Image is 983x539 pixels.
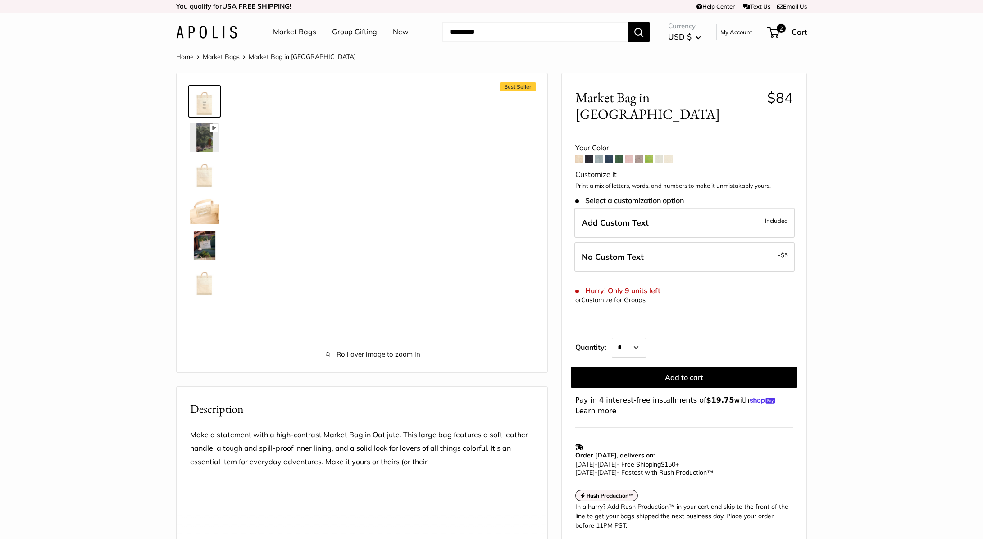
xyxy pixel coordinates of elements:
span: Market Bag in [GEOGRAPHIC_DATA] [249,53,356,61]
a: Email Us [777,3,807,10]
button: Add to cart [571,367,797,388]
nav: Breadcrumb [176,51,356,63]
a: Market Bags [203,53,240,61]
strong: Order [DATE], delivers on: [575,451,655,459]
span: - [778,249,788,260]
a: Customize for Groups [581,296,646,304]
a: Market Bag in Oat [188,85,221,118]
h2: Description [190,400,534,418]
span: Select a customization option [575,196,684,205]
a: Market Bags [273,25,316,39]
a: Market Bag in Oat [188,229,221,262]
a: Market Bag in Oat [188,265,221,298]
strong: Rush Production™ [587,492,634,499]
span: - Fastest with Rush Production™ [575,468,713,476]
a: Help Center [696,3,735,10]
button: USD $ [668,30,701,44]
span: - [595,460,597,468]
input: Search... [442,22,628,42]
span: [DATE] [575,460,595,468]
div: or [575,294,646,306]
span: USD $ [668,32,692,41]
a: Market Bag in Oat [188,121,221,154]
span: Hurry! Only 9 units left [575,286,660,295]
span: Currency [668,20,701,32]
span: $150 [661,460,675,468]
span: $5 [781,251,788,258]
img: Market Bag in Oat [190,159,219,188]
a: My Account [720,27,752,37]
span: 2 [777,24,786,33]
span: No Custom Text [582,252,644,262]
span: [DATE] [597,468,617,476]
span: Included [765,215,788,226]
a: Text Us [743,3,770,10]
a: New [393,25,409,39]
img: Market Bag in Oat [190,231,219,260]
span: Best Seller [500,82,536,91]
span: [DATE] [597,460,617,468]
div: Customize It [575,168,793,181]
label: Quantity: [575,335,612,358]
span: Roll over image to zoom in [249,348,497,361]
span: Cart [792,27,807,36]
div: Your Color [575,141,793,155]
a: 2 Cart [768,25,807,39]
span: Market Bag in [GEOGRAPHIC_DATA] [575,89,760,122]
label: Add Custom Text [574,208,795,238]
span: - [595,468,597,476]
a: Market Bag in Oat [188,157,221,190]
img: Market Bag in Oat [190,87,219,116]
span: Add Custom Text [582,217,649,228]
span: [DATE] [575,468,595,476]
a: Group Gifting [332,25,377,39]
strong: USA FREE SHIPPING! [222,2,291,10]
button: Search [628,22,650,42]
a: Home [176,53,194,61]
p: - Free Shipping + [575,460,788,476]
label: Leave Blank [574,242,795,272]
a: Market Bag in Oat [188,193,221,226]
p: Print a mix of letters, words, and numbers to make it unmistakably yours. [575,181,793,190]
img: Market Bag in Oat [190,195,219,224]
img: Apolis [176,26,237,39]
img: Market Bag in Oat [190,267,219,296]
span: $84 [767,89,793,106]
img: Market Bag in Oat [190,123,219,152]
